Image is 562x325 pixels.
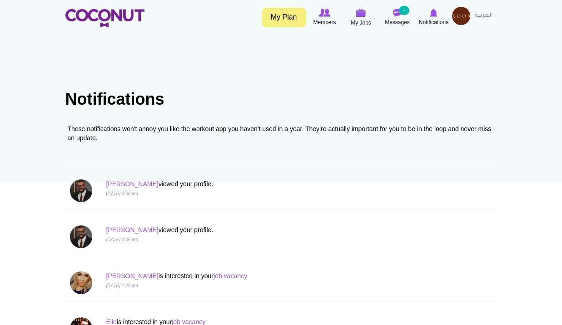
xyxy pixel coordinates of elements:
[106,180,158,188] a: [PERSON_NAME]
[106,271,383,280] p: is interested in your
[351,18,371,27] span: My Jobs
[313,18,336,27] span: Members
[356,9,366,17] img: My Jobs
[307,7,343,28] a: Browse Members Members
[106,283,138,288] i: [DATE] 1:29 am
[68,124,495,142] div: These notifications won't annoy you like the workout app you haven't used in a year. They’re actu...
[416,7,452,28] a: Notifications Notifications
[106,225,383,234] p: viewed your profile.
[106,237,138,242] i: [DATE] 3:06 am
[262,8,306,27] a: My Plan
[385,18,410,27] span: Messages
[343,7,379,28] a: My Jobs My Jobs
[106,179,383,188] p: viewed your profile.
[106,272,158,279] a: [PERSON_NAME]
[393,9,402,17] img: Messages
[65,90,497,108] h1: Notifications
[65,9,144,27] img: Home
[318,9,330,17] img: Browse Members
[419,18,448,27] span: Notifications
[106,226,158,234] a: [PERSON_NAME]
[106,191,138,196] i: [DATE] 3:06 am
[379,7,416,28] a: Messages Messages 2
[214,272,247,279] a: job vacancy
[430,9,438,17] img: Notifications
[470,7,497,25] a: العربية
[399,6,409,15] small: 2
